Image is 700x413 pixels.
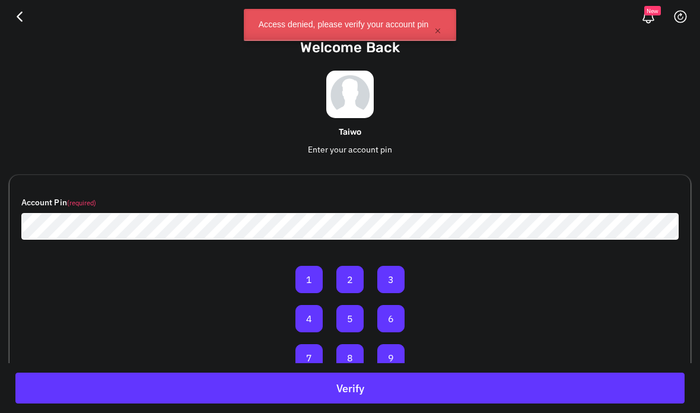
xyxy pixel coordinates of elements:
h3: Welcome Back [9,39,691,56]
button: Verify [15,373,685,404]
h6: Taiwo [9,128,691,138]
button: 2 [336,266,364,293]
button: 9 [377,344,405,371]
button: 3 [377,266,405,293]
button: 5 [336,305,364,332]
small: (required) [67,199,97,207]
button: 1 [295,266,323,293]
button: 4 [295,305,323,332]
button: 7 [295,344,323,371]
label: Account Pin [21,196,96,209]
button: 8 [336,344,364,371]
button: 6 [377,305,405,332]
span: Enter your account pin [308,144,392,155]
span: New [644,6,661,15]
p: Access denied, please verify your account pin [259,20,429,29]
